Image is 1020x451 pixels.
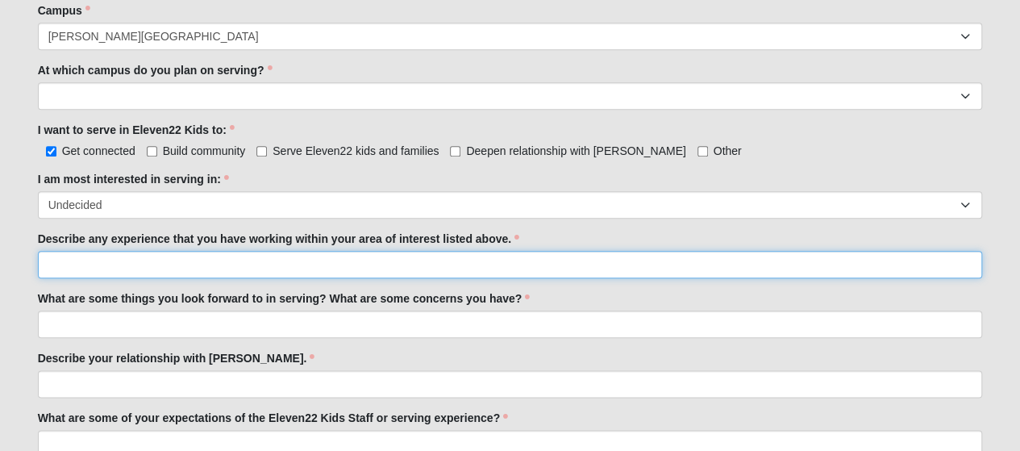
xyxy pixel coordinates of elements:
[38,2,90,19] label: Campus
[273,144,439,157] span: Serve Eleven22 kids and families
[450,146,460,157] input: Deepen relationship with [PERSON_NAME]
[38,410,508,426] label: What are some of your expectations of the Eleven22 Kids Staff or serving experience?
[38,350,315,366] label: Describe your relationship with [PERSON_NAME].
[46,146,56,157] input: Get connected
[697,146,708,157] input: Other
[163,144,246,157] span: Build community
[38,122,235,138] label: I want to serve in Eleven22 Kids to:
[714,144,742,157] span: Other
[256,146,267,157] input: Serve Eleven22 kids and families
[38,231,519,247] label: Describe any experience that you have working within your area of interest listed above.
[38,290,531,307] label: What are some things you look forward to in serving? What are some concerns you have?
[147,146,157,157] input: Build community
[38,62,273,78] label: At which campus do you plan on serving?
[466,144,685,157] span: Deepen relationship with [PERSON_NAME]
[38,171,229,187] label: I am most interested in serving in:
[62,144,135,157] span: Get connected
